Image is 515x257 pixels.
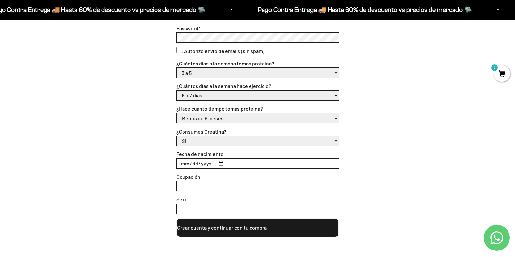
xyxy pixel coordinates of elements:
[176,83,271,89] label: ¿Cuántos días a la semana hace ejercicio?
[176,106,263,112] label: ¿Hace cuanto tiempo tomas proteína?
[176,218,339,237] button: Crear cuenta y continuar con tu compra
[176,196,188,202] label: Sexo
[176,151,224,157] label: Fecha de nacimiento
[176,25,200,31] label: Password
[176,60,274,66] label: ¿Cuántos días a la semana tomas proteína?
[176,174,200,180] label: Ocupación
[258,5,472,15] p: Pago Contra Entrega 🚚 Hasta 60% de descuento vs precios de mercado 🛸
[491,64,498,72] mark: 3
[176,128,226,135] label: ¿Consumes Creatina?
[184,47,264,55] label: Autorizo envío de emails (sin spam)
[494,71,510,78] a: 3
